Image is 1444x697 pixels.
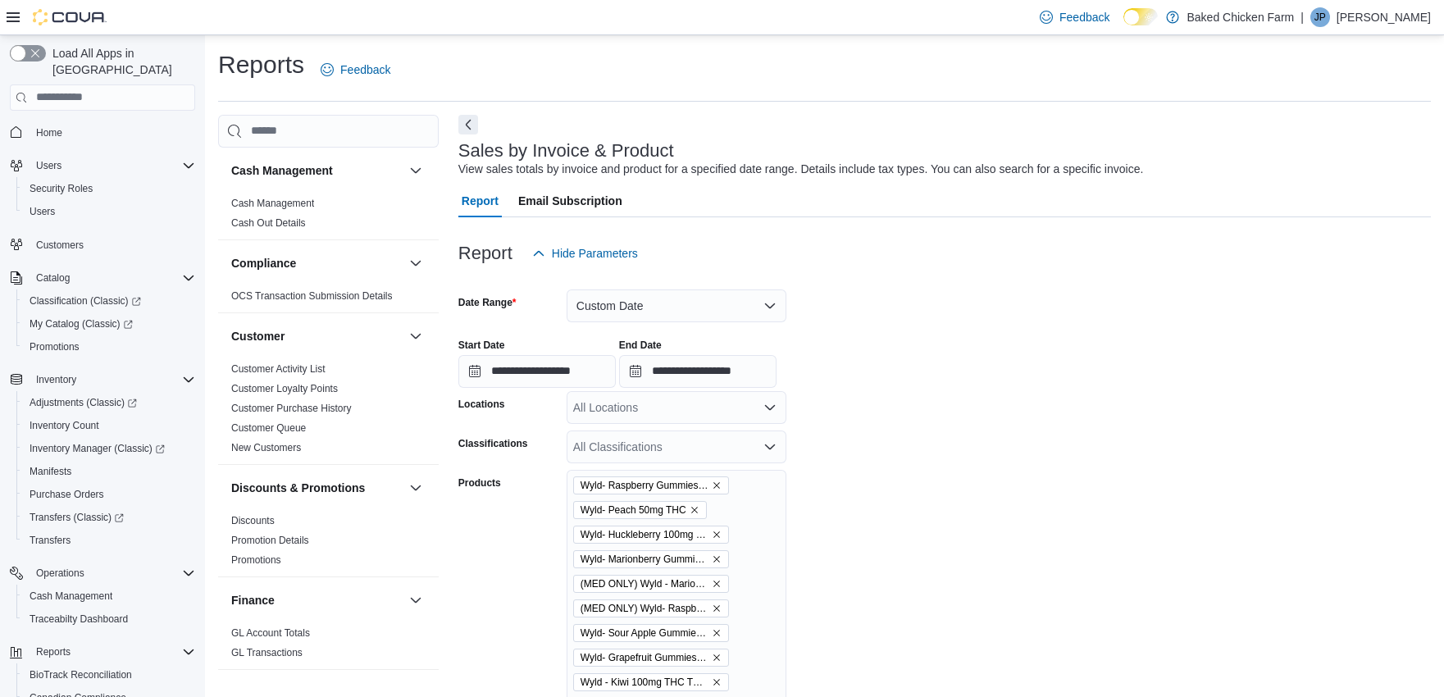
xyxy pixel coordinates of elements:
[36,159,61,172] span: Users
[231,383,338,394] a: Customer Loyalty Points
[23,439,171,458] a: Inventory Manager (Classic)
[712,530,722,540] button: Remove Wyld- Huckleberry 100mg THC from selection in this group
[3,266,202,289] button: Catalog
[573,649,729,667] span: Wyld- Grapefruit Gummies 1:1:1 100mg
[231,534,309,547] span: Promotion Details
[581,674,708,690] span: Wyld - Kiwi 100mg THC THCV
[3,121,202,144] button: Home
[16,414,202,437] button: Inventory Count
[16,529,202,552] button: Transfers
[231,402,352,415] span: Customer Purchase History
[30,294,141,307] span: Classification (Classic)
[23,485,195,504] span: Purchase Orders
[458,296,517,309] label: Date Range
[231,255,403,271] button: Compliance
[30,642,195,662] span: Reports
[23,416,106,435] a: Inventory Count
[36,567,84,580] span: Operations
[3,233,202,257] button: Customers
[33,9,107,25] img: Cova
[23,416,195,435] span: Inventory Count
[23,439,195,458] span: Inventory Manager (Classic)
[712,628,722,638] button: Remove Wyld- Sour Apple Gummies 100mg from selection in this group
[231,554,281,566] a: Promotions
[23,462,195,481] span: Manifests
[218,359,439,464] div: Customer
[712,653,722,663] button: Remove Wyld- Grapefruit Gummies 1:1:1 100mg from selection in this group
[30,465,71,478] span: Manifests
[581,526,708,543] span: Wyld- Huckleberry 100mg THC
[231,328,403,344] button: Customer
[30,340,80,353] span: Promotions
[231,162,333,179] h3: Cash Management
[30,205,55,218] span: Users
[231,515,275,526] a: Discounts
[581,551,708,567] span: Wyld- Marionberry Gummies 100mg
[23,179,99,198] a: Security Roles
[581,576,708,592] span: (MED ONLY) Wyld - Marionberry 1000mg
[16,608,202,631] button: Traceabilty Dashboard
[231,592,275,608] h3: Finance
[231,255,296,271] h3: Compliance
[573,624,729,642] span: Wyld- Sour Apple Gummies 100mg
[30,590,112,603] span: Cash Management
[30,642,77,662] button: Reports
[462,184,499,217] span: Report
[231,480,365,496] h3: Discounts & Promotions
[16,506,202,529] a: Transfers (Classic)
[581,477,708,494] span: Wyld- Raspberry Gummies 100mg
[16,483,202,506] button: Purchase Orders
[231,216,306,230] span: Cash Out Details
[581,600,708,617] span: (MED ONLY) Wyld- Raspberry 1000mg
[3,640,202,663] button: Reports
[314,53,397,86] a: Feedback
[30,613,128,626] span: Traceabilty Dashboard
[30,563,91,583] button: Operations
[231,421,306,435] span: Customer Queue
[231,553,281,567] span: Promotions
[763,401,777,414] button: Open list of options
[763,440,777,453] button: Open list of options
[36,373,76,386] span: Inventory
[458,398,505,411] label: Locations
[30,488,104,501] span: Purchase Orders
[23,202,61,221] a: Users
[1337,7,1431,27] p: [PERSON_NAME]
[231,441,301,454] span: New Customers
[30,534,71,547] span: Transfers
[30,268,195,288] span: Catalog
[1059,9,1109,25] span: Feedback
[30,156,68,175] button: Users
[23,586,119,606] a: Cash Management
[23,665,139,685] a: BioTrack Reconciliation
[23,337,195,357] span: Promotions
[30,268,76,288] button: Catalog
[231,403,352,414] a: Customer Purchase History
[16,460,202,483] button: Manifests
[1123,8,1158,25] input: Dark Mode
[218,194,439,239] div: Cash Management
[231,328,285,344] h3: Customer
[712,604,722,613] button: Remove (MED ONLY) Wyld- Raspberry 1000mg from selection in this group
[231,627,310,639] a: GL Account Totals
[1310,7,1330,27] div: Julio Perez
[23,291,148,311] a: Classification (Classic)
[231,363,326,375] a: Customer Activity List
[218,286,439,312] div: Compliance
[23,531,77,550] a: Transfers
[30,156,195,175] span: Users
[231,198,314,209] a: Cash Management
[30,511,124,524] span: Transfers (Classic)
[231,197,314,210] span: Cash Management
[36,271,70,285] span: Catalog
[619,339,662,352] label: End Date
[218,623,439,669] div: Finance
[573,476,729,494] span: Wyld- Raspberry Gummies 100mg
[712,579,722,589] button: Remove (MED ONLY) Wyld - Marionberry 1000mg from selection in this group
[23,393,195,412] span: Adjustments (Classic)
[218,511,439,576] div: Discounts & Promotions
[30,235,195,255] span: Customers
[458,355,616,388] input: Press the down key to open a popover containing a calendar.
[30,396,137,409] span: Adjustments (Classic)
[1187,7,1295,27] p: Baked Chicken Farm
